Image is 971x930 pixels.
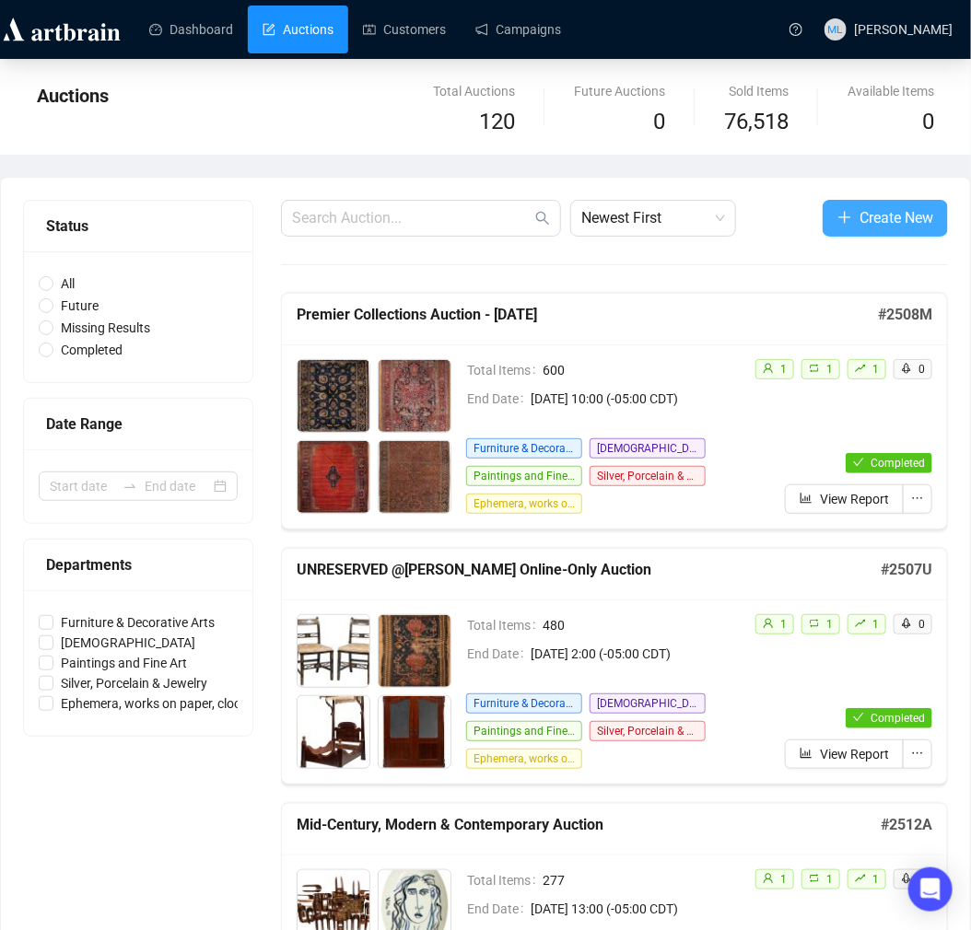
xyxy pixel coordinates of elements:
[298,696,369,768] img: 3_1.jpg
[918,618,925,631] span: 0
[881,559,932,581] h5: # 2507U
[466,466,582,486] span: Paintings and Fine Art
[298,441,369,513] img: 3_01.JPG
[467,644,531,664] span: End Date
[298,360,369,432] img: 1_01.JPG
[53,633,203,653] span: [DEMOGRAPHIC_DATA]
[853,457,864,468] span: check
[848,81,934,101] div: Available Items
[911,747,924,760] span: ellipsis
[574,81,665,101] div: Future Auctions
[763,618,774,629] span: user
[828,20,844,38] span: ML
[363,6,446,53] a: Customers
[780,873,787,886] span: 1
[46,413,230,436] div: Date Range
[53,673,215,693] span: Silver, Porcelain & Jewelry
[872,618,879,631] span: 1
[281,548,948,785] a: UNRESERVED @[PERSON_NAME] Online-Only Auction#2507UTotal Items480End Date[DATE] 2:00 (-05:00 CDT)...
[543,360,755,380] span: 600
[467,360,543,380] span: Total Items
[785,484,904,514] button: View Report
[467,615,543,635] span: Total Items
[37,85,109,107] span: Auctions
[590,466,706,486] span: Silver, Porcelain & Jewelry
[466,721,582,741] span: Paintings and Fine Art
[790,23,802,36] span: question-circle
[911,492,924,505] span: ellipsis
[826,873,833,886] span: 1
[826,363,833,376] span: 1
[878,304,932,326] h5: # 2508M
[123,479,137,494] span: swap-right
[123,479,137,494] span: to
[854,22,953,37] span: [PERSON_NAME]
[379,696,450,768] img: 4_1.jpg
[535,211,550,226] span: search
[901,363,912,374] span: rocket
[149,6,233,53] a: Dashboard
[297,559,881,581] h5: UNRESERVED @[PERSON_NAME] Online-Only Auction
[922,109,934,134] span: 0
[724,81,789,101] div: Sold Items
[800,492,813,505] span: bar-chart
[853,712,864,723] span: check
[46,553,230,576] div: Departments
[53,693,287,714] span: Ephemera, works on paper, clocks, etc.
[901,873,912,884] span: rocket
[467,870,543,890] span: Total Items
[724,105,789,140] span: 76,518
[379,615,450,687] img: 2_1.jpg
[466,693,582,714] span: Furniture & Decorative Arts
[281,293,948,529] a: Premier Collections Auction - [DATE]#2508MTotal Items600End Date[DATE] 10:00 (-05:00 CDT)Furnitur...
[298,615,369,687] img: 1_1.jpg
[826,618,833,631] span: 1
[780,363,787,376] span: 1
[50,476,115,496] input: Start date
[809,363,820,374] span: retweet
[433,81,515,101] div: Total Auctions
[466,494,582,514] span: Ephemera, works on paper, clocks, etc.
[871,712,925,725] span: Completed
[785,739,904,769] button: View Report
[590,721,706,741] span: Silver, Porcelain & Jewelry
[881,814,932,836] h5: # 2512A
[53,296,106,316] span: Future
[653,109,665,134] span: 0
[908,867,953,912] div: Open Intercom Messenger
[543,870,755,890] span: 277
[53,318,158,338] span: Missing Results
[860,206,933,229] span: Create New
[872,873,879,886] span: 1
[297,304,878,326] h5: Premier Collections Auction - [DATE]
[809,618,820,629] span: retweet
[466,438,582,459] span: Furniture & Decorative Arts
[543,615,755,635] span: 480
[53,340,130,360] span: Completed
[531,899,755,919] span: [DATE] 13:00 (-05:00 CDT)
[763,363,774,374] span: user
[823,200,948,237] button: Create New
[763,873,774,884] span: user
[581,201,725,236] span: Newest First
[820,744,889,764] span: View Report
[837,210,852,225] span: plus
[479,109,515,134] span: 120
[855,618,866,629] span: rise
[379,360,450,432] img: 2_01.JPG
[46,215,230,238] div: Status
[467,899,531,919] span: End Date
[53,273,82,294] span: All
[809,873,820,884] span: retweet
[590,438,706,459] span: [DEMOGRAPHIC_DATA]
[145,476,210,496] input: End date
[820,489,889,509] span: View Report
[855,363,866,374] span: rise
[855,873,866,884] span: rise
[590,693,706,714] span: [DEMOGRAPHIC_DATA]
[475,6,561,53] a: Campaigns
[531,389,755,409] span: [DATE] 10:00 (-05:00 CDT)
[53,612,222,633] span: Furniture & Decorative Arts
[531,644,755,664] span: [DATE] 2:00 (-05:00 CDT)
[918,363,925,376] span: 0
